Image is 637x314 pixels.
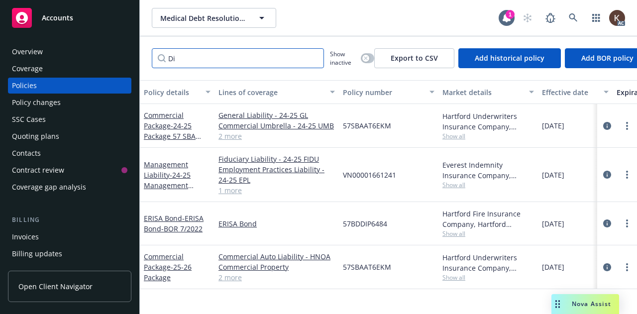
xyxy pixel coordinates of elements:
div: Quoting plans [12,128,59,144]
span: Show inactive [330,50,357,67]
a: Commercial Property [218,262,335,272]
div: Lines of coverage [218,87,324,98]
a: Commercial Auto Liability - HNOA [218,251,335,262]
div: 1 [506,10,515,19]
div: Policy number [343,87,424,98]
a: SSC Cases [8,111,131,127]
a: Management Liability [144,160,191,201]
a: Commercial Package [144,252,192,282]
div: SSC Cases [12,111,46,127]
button: Medical Debt Resolution, Inc. [152,8,276,28]
div: Effective date [542,87,598,98]
span: Show all [442,229,534,238]
a: ERISA Bond [144,213,204,233]
div: Policy changes [12,95,61,110]
span: 57SBAAT6EKM [343,262,391,272]
a: Coverage [8,61,131,77]
a: 2 more [218,131,335,141]
a: Switch app [586,8,606,28]
a: circleInformation [601,169,613,181]
button: Policy number [339,80,438,104]
span: [DATE] [542,120,564,131]
a: Accounts [8,4,131,32]
span: Add historical policy [475,53,544,63]
span: 57SBAAT6EKM [343,120,391,131]
button: Market details [438,80,538,104]
a: Start snowing [518,8,537,28]
a: Report a Bug [540,8,560,28]
button: Policy details [140,80,214,104]
a: more [621,261,633,273]
img: photo [609,10,625,26]
div: Drag to move [551,294,564,314]
div: Contacts [12,145,41,161]
a: Contacts [8,145,131,161]
div: Billing [8,215,131,225]
div: Overview [12,44,43,60]
button: Effective date [538,80,613,104]
div: Billing updates [12,246,62,262]
a: Coverage gap analysis [8,179,131,195]
span: - 24-25 Management Liability $3m [144,170,194,201]
div: Market details [442,87,523,98]
a: 2 more [218,272,335,283]
span: Accounts [42,14,73,22]
div: Hartford Underwriters Insurance Company, Hartford Insurance Group [442,252,534,273]
span: 57BDDIP6484 [343,218,387,229]
div: Coverage gap analysis [12,179,86,195]
a: circleInformation [601,217,613,229]
a: Commercial Package [144,110,196,151]
span: [DATE] [542,218,564,229]
span: Nova Assist [572,300,611,308]
a: Fiduciary Liability - 24-25 FIDU [218,154,335,164]
a: Contract review [8,162,131,178]
a: ERISA Bond [218,218,335,229]
a: Overview [8,44,131,60]
div: Coverage [12,61,43,77]
a: Quoting plans [8,128,131,144]
span: Medical Debt Resolution, Inc. [160,13,246,23]
span: Show all [442,273,534,282]
div: Everest Indemnity Insurance Company, Everest, RT Specialty Insurance Services, LLC (RSG Specialty... [442,160,534,181]
span: - 24-25 Package 57 SBA AT6EKM [144,121,201,151]
a: more [621,169,633,181]
span: Add BOR policy [581,53,634,63]
div: Invoices [12,229,39,245]
div: Hartford Underwriters Insurance Company, Hartford Insurance Group [442,111,534,132]
a: Invoices [8,229,131,245]
span: Show all [442,132,534,140]
a: General Liability - 24-25 GL [218,110,335,120]
input: Filter by keyword... [152,48,324,68]
a: Billing updates [8,246,131,262]
a: Commercial Umbrella - 24-25 UMB [218,120,335,131]
div: Policies [12,78,37,94]
button: Add historical policy [458,48,561,68]
a: Policies [8,78,131,94]
a: more [621,217,633,229]
a: Employment Practices Liability - 24-25 EPL [218,164,335,185]
button: Export to CSV [374,48,454,68]
span: Show all [442,181,534,189]
div: Hartford Fire Insurance Company, Hartford Insurance Group [442,209,534,229]
div: Policy details [144,87,200,98]
span: VN00001661241 [343,170,396,180]
div: Contract review [12,162,64,178]
button: Lines of coverage [214,80,339,104]
span: Export to CSV [391,53,438,63]
span: Open Client Navigator [18,281,93,292]
a: circleInformation [601,120,613,132]
a: circleInformation [601,261,613,273]
span: [DATE] [542,262,564,272]
a: Search [563,8,583,28]
a: more [621,120,633,132]
button: Nova Assist [551,294,619,314]
span: [DATE] [542,170,564,180]
a: 1 more [218,185,335,196]
a: Policy changes [8,95,131,110]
